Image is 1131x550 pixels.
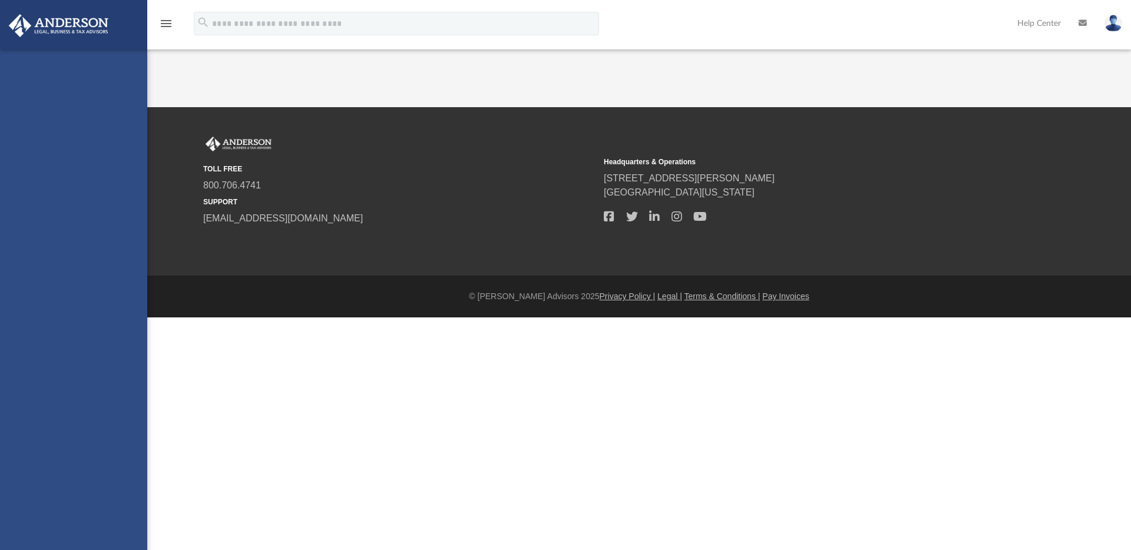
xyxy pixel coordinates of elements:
a: [EMAIL_ADDRESS][DOMAIN_NAME] [203,213,363,223]
small: SUPPORT [203,197,596,207]
small: Headquarters & Operations [604,157,996,167]
a: 800.706.4741 [203,180,261,190]
div: © [PERSON_NAME] Advisors 2025 [147,290,1131,303]
a: Privacy Policy | [600,291,656,301]
img: Anderson Advisors Platinum Portal [203,137,274,152]
i: menu [159,16,173,31]
small: TOLL FREE [203,164,596,174]
img: User Pic [1104,15,1122,32]
a: Terms & Conditions | [684,291,760,301]
i: search [197,16,210,29]
a: Pay Invoices [762,291,809,301]
img: Anderson Advisors Platinum Portal [5,14,112,37]
a: [STREET_ADDRESS][PERSON_NAME] [604,173,775,183]
a: Legal | [657,291,682,301]
a: menu [159,22,173,31]
a: [GEOGRAPHIC_DATA][US_STATE] [604,187,755,197]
